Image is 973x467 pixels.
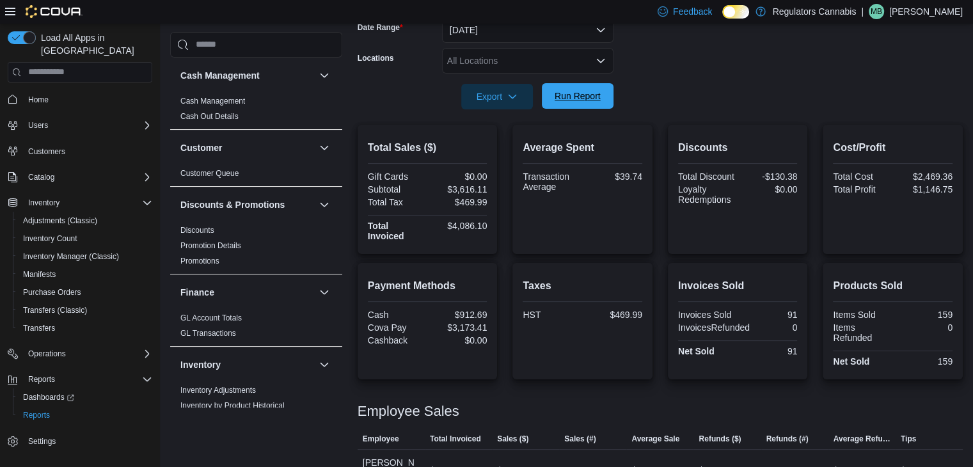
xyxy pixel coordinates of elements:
h3: Discounts & Promotions [180,198,285,211]
span: Transfers (Classic) [18,303,152,318]
a: Inventory Adjustments [180,386,256,395]
span: Reports [23,372,152,387]
div: Cova Pay [368,322,425,333]
span: Refunds ($) [699,434,741,444]
span: Dashboards [23,392,74,402]
span: Average Sale [631,434,679,444]
span: Promotion Details [180,241,241,251]
button: Customers [3,142,157,161]
span: Inventory [23,195,152,210]
h3: Cash Management [180,69,260,82]
button: Catalog [23,170,59,185]
h2: Total Sales ($) [368,140,487,155]
span: Promotions [180,256,219,266]
button: Discounts & Promotions [180,198,314,211]
button: Finance [180,286,314,299]
button: Inventory [23,195,65,210]
a: GL Transactions [180,329,236,338]
p: | [861,4,864,19]
span: Catalog [28,172,54,182]
div: Total Cost [833,171,890,182]
div: Invoices Sold [678,310,735,320]
span: Manifests [23,269,56,280]
div: $2,469.36 [896,171,953,182]
button: Run Report [542,83,613,109]
div: 159 [896,310,953,320]
a: Inventory Manager (Classic) [18,249,124,264]
div: $469.99 [430,197,487,207]
h2: Invoices Sold [678,278,798,294]
span: Reports [28,374,55,384]
span: Transfers [18,321,152,336]
div: $0.00 [430,335,487,345]
span: Customers [28,146,65,157]
span: Inventory Manager (Classic) [23,251,119,262]
button: Customer [317,140,332,155]
div: Loyalty Redemptions [678,184,735,205]
div: Mike Biron [869,4,884,19]
button: Reports [23,372,60,387]
span: Customer Queue [180,168,239,178]
button: Cash Management [180,69,314,82]
strong: Net Sold [678,346,715,356]
button: Inventory [180,358,314,371]
button: Manifests [13,265,157,283]
span: Sales (#) [564,434,596,444]
h3: Employee Sales [358,404,459,419]
div: $3,616.11 [430,184,487,194]
div: -$130.38 [740,171,797,182]
strong: Net Sold [833,356,869,367]
button: Inventory [3,194,157,212]
a: Inventory by Product Historical [180,401,285,410]
a: Adjustments (Classic) [18,213,102,228]
div: 0 [755,322,797,333]
button: Users [23,118,53,133]
img: Cova [26,5,83,18]
span: Average Refund [834,434,890,444]
h3: Customer [180,141,222,154]
button: Open list of options [596,56,606,66]
span: Cash Management [180,96,245,106]
span: Tips [901,434,916,444]
span: Manifests [18,267,152,282]
span: Home [23,91,152,107]
button: Inventory Manager (Classic) [13,248,157,265]
div: $1,146.75 [896,184,953,194]
span: Adjustments (Classic) [23,216,97,226]
div: Items Sold [833,310,890,320]
span: GL Account Totals [180,313,242,323]
span: Catalog [23,170,152,185]
button: Users [3,116,157,134]
span: Transfers (Classic) [23,305,87,315]
span: Inventory Count [18,231,152,246]
div: Discounts & Promotions [170,223,342,274]
div: Total Discount [678,171,735,182]
span: Operations [28,349,66,359]
span: Inventory Adjustments [180,385,256,395]
h2: Cost/Profit [833,140,953,155]
span: Purchase Orders [23,287,81,297]
button: Finance [317,285,332,300]
div: $469.99 [585,310,642,320]
a: Inventory Count [18,231,83,246]
h2: Payment Methods [368,278,487,294]
a: Customers [23,144,70,159]
div: Cash [368,310,425,320]
span: Users [23,118,152,133]
a: Settings [23,434,61,449]
div: Customer [170,166,342,186]
h2: Discounts [678,140,798,155]
div: 91 [740,310,797,320]
div: 0 [896,322,953,333]
div: Total Tax [368,197,425,207]
div: Finance [170,310,342,346]
span: Inventory by Product Historical [180,400,285,411]
button: Discounts & Promotions [317,197,332,212]
span: GL Transactions [180,328,236,338]
h3: Finance [180,286,214,299]
button: Catalog [3,168,157,186]
button: Adjustments (Classic) [13,212,157,230]
div: HST [523,310,580,320]
a: Dashboards [18,390,79,405]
